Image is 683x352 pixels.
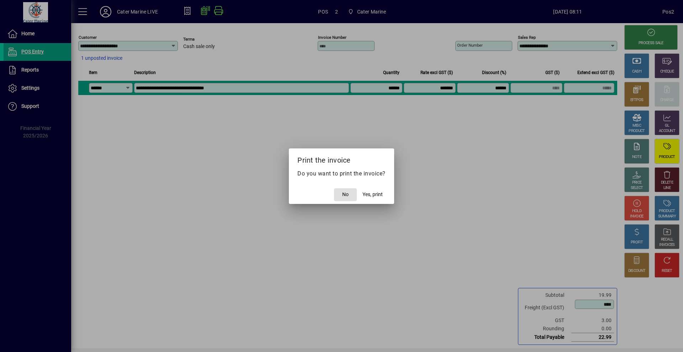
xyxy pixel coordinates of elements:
p: Do you want to print the invoice? [297,169,386,178]
button: Yes, print [360,188,386,201]
span: Yes, print [362,191,383,198]
button: No [334,188,357,201]
span: No [342,191,349,198]
h2: Print the invoice [289,148,394,169]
